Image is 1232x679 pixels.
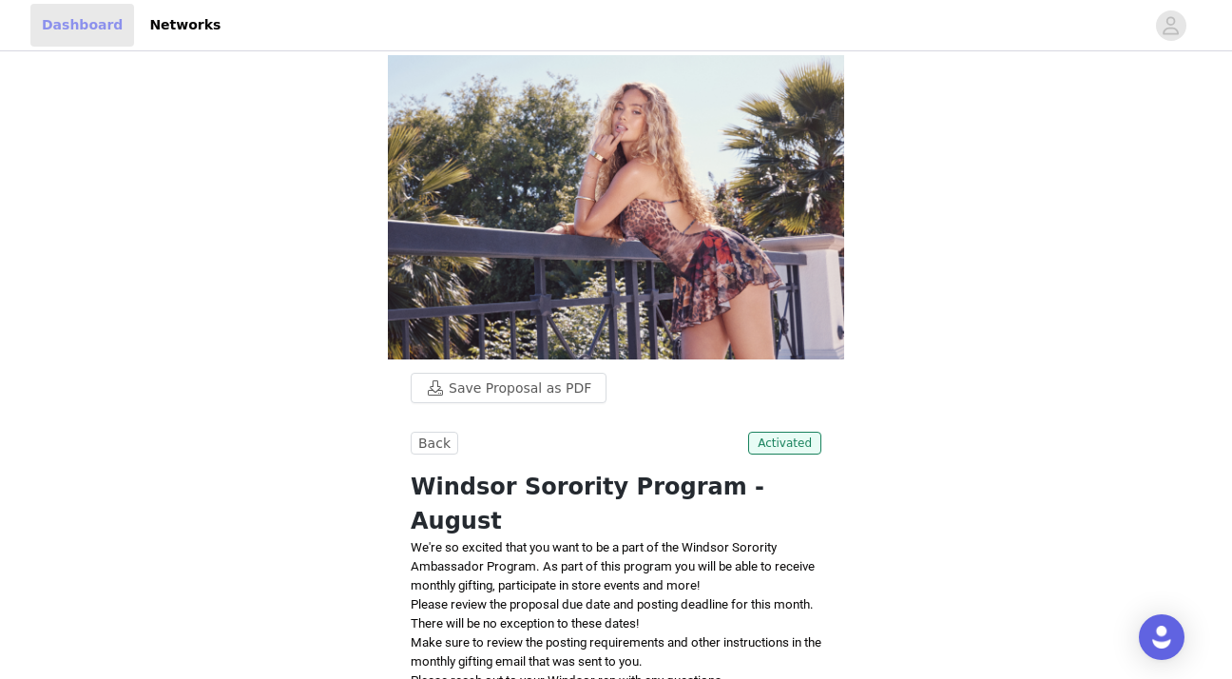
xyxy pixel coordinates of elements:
[411,635,821,669] span: Make sure to review the posting requirements and other instructions in the monthly gifting email ...
[411,373,606,403] button: Save Proposal as PDF
[411,470,821,538] h1: Windsor Sorority Program - August
[388,55,844,359] img: campaign image
[411,432,458,455] button: Back
[748,432,821,455] span: Activated
[138,4,232,47] a: Networks
[30,4,134,47] a: Dashboard
[1139,614,1184,660] div: Open Intercom Messenger
[411,540,815,592] span: We're so excited that you want to be a part of the Windsor Sorority Ambassador Program. As part o...
[411,597,814,630] span: Please review the proposal due date and posting deadline for this month. There will be no excepti...
[1162,10,1180,41] div: avatar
